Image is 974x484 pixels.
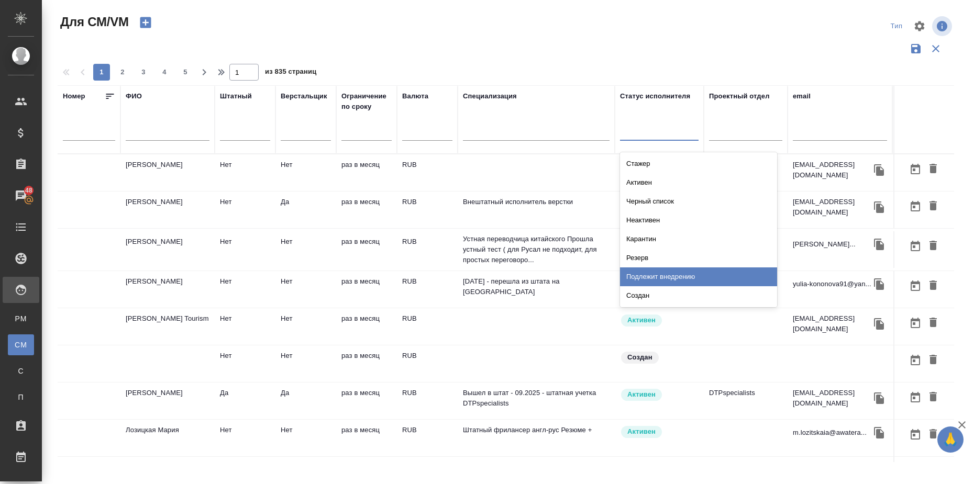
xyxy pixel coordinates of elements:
button: Удалить [924,388,942,407]
div: Стажер [620,154,777,173]
p: [EMAIL_ADDRESS][DOMAIN_NAME] [793,388,871,409]
button: 🙏 [937,426,964,453]
span: Посмотреть информацию [932,16,954,36]
button: Скопировать [871,316,887,332]
span: 3 [135,67,152,77]
td: Нет [275,420,336,456]
button: Скопировать [871,162,887,178]
span: 4 [156,67,173,77]
td: раз в месяц [336,382,397,419]
td: Нет [275,345,336,382]
p: Активен [627,389,656,400]
span: из 835 страниц [265,65,316,81]
td: Лозицкая Мария [120,420,215,456]
a: П [8,387,34,408]
td: Нет [275,308,336,345]
td: Нет [215,345,275,382]
p: Внештатный исполнитель верстки [463,197,610,207]
div: Валюта [402,91,428,102]
span: Для СМ/VM [58,14,129,30]
td: Нет [215,192,275,228]
div: Специализация [463,91,517,102]
button: Удалить [924,276,942,296]
button: 5 [177,64,194,81]
div: Статус исполнителя [620,91,690,102]
div: Ограничение по сроку [341,91,392,112]
td: Да [275,192,336,228]
td: RUB [397,345,458,382]
div: Рядовой исполнитель: назначай с учетом рейтинга [620,425,699,439]
span: 5 [177,67,194,77]
td: RUB [397,382,458,419]
div: Карантин [620,230,777,249]
p: Создан [627,352,652,363]
p: [DATE] - перешла из штата на [GEOGRAPHIC_DATA] [463,276,610,297]
td: [PERSON_NAME] Tourism [120,308,215,345]
button: Открыть календарь загрузки [906,160,924,179]
td: [PERSON_NAME] [120,231,215,268]
p: [EMAIL_ADDRESS][DOMAIN_NAME] [793,313,871,334]
a: CM [8,334,34,355]
span: CM [13,340,29,350]
td: Нет [215,420,275,456]
div: split button [886,18,907,35]
td: Нет [275,271,336,308]
td: [PERSON_NAME] [120,382,215,419]
button: Скопировать [871,276,887,292]
td: Нет [215,308,275,345]
button: Открыть календарь загрузки [906,237,924,256]
td: Нет [275,231,336,268]
button: Создать [133,14,158,31]
button: Удалить [924,351,942,370]
td: раз в месяц [336,345,397,382]
button: 3 [135,64,152,81]
button: Сохранить фильтры [906,39,926,59]
td: раз в месяц [336,192,397,228]
p: [EMAIL_ADDRESS][DOMAIN_NAME] [793,197,871,218]
span: С [13,366,29,376]
p: [EMAIL_ADDRESS][DOMAIN_NAME] [793,160,871,181]
span: П [13,392,29,402]
div: Верстальщик [281,91,327,102]
p: m.lozitskaia@awatera... [793,427,867,438]
button: Открыть календарь загрузки [906,425,924,444]
td: раз в месяц [336,308,397,345]
p: Вышел в штат - 09.2025 - штатная учетка DTPspecialists [463,388,610,409]
td: Нет [275,154,336,191]
div: email [793,91,811,102]
td: RUB [397,231,458,268]
div: Рядовой исполнитель: назначай с учетом рейтинга [620,388,699,402]
div: Рядовой исполнитель: назначай с учетом рейтинга [620,313,699,328]
div: Активен [620,173,777,192]
div: Подлежит внедрению [620,267,777,286]
div: Штатный [220,91,252,102]
button: Открыть календарь загрузки [906,276,924,296]
a: 48 [3,183,39,209]
div: Неактивен [620,211,777,230]
button: Открыть календарь загрузки [906,351,924,370]
p: Штатный фрилансер англ-рус Резюме + [463,425,610,435]
td: RUB [397,308,458,345]
div: ФИО [126,91,142,102]
p: Активен [627,315,656,325]
span: Настроить таблицу [907,14,932,39]
p: Активен [627,426,656,437]
span: 48 [19,185,39,196]
button: Удалить [924,425,942,444]
td: [PERSON_NAME] [120,271,215,308]
span: PM [13,313,29,324]
a: PM [8,308,34,329]
button: Скопировать [871,425,887,441]
button: Скопировать [871,390,887,406]
button: Скопировать [871,237,887,252]
button: Удалить [924,237,942,256]
p: yulia-kononova91@yan... [793,279,871,289]
button: Скопировать [871,199,887,215]
p: Устная переводчица китайского Прошла устный тест ( для Русал не подходит, для простых переговоро... [463,234,610,265]
td: RUB [397,154,458,191]
td: Да [215,382,275,419]
td: Нет [215,154,275,191]
td: раз в месяц [336,154,397,191]
div: Черный список [620,192,777,211]
td: [PERSON_NAME] [120,154,215,191]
